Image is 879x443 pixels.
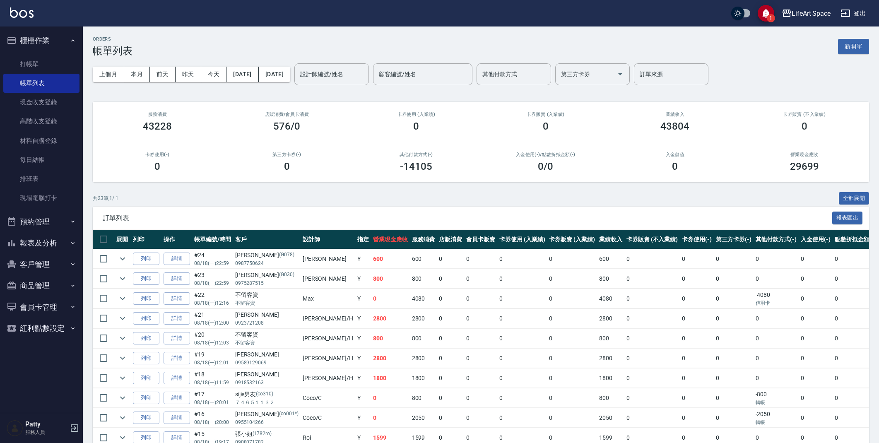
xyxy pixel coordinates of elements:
td: 0 [714,329,754,348]
p: 09589129069 [235,359,299,366]
th: 列印 [131,230,161,249]
td: 0 [464,388,497,408]
p: (G078) [279,251,294,260]
h3: 43804 [660,120,689,132]
td: 0 [714,289,754,308]
div: [PERSON_NAME] [235,370,299,379]
td: #20 [192,329,233,348]
td: 0 [497,368,547,388]
button: 列印 [133,253,159,265]
td: 600 [371,249,410,269]
td: #21 [192,309,233,328]
td: 0 [833,329,878,348]
button: 列印 [133,392,159,404]
td: 0 [799,368,833,388]
a: 詳情 [164,392,190,404]
td: 0 [833,388,878,408]
a: 詳情 [164,292,190,305]
button: 會員卡管理 [3,296,79,318]
td: 0 [799,289,833,308]
td: 0 [371,289,410,308]
td: 800 [410,269,437,289]
td: 0 [799,388,833,408]
h3: 0 [154,161,160,172]
button: 新開單 [838,39,869,54]
td: [PERSON_NAME] /H [301,349,355,368]
td: 0 [437,408,464,428]
th: 卡券使用(-) [680,230,714,249]
button: 前天 [150,67,176,82]
td: 0 [464,329,497,348]
th: 指定 [355,230,371,249]
td: -4080 [754,289,799,308]
th: 帳單編號/時間 [192,230,233,249]
span: 訂單列表 [103,214,832,222]
td: 0 [497,388,547,408]
p: 0918532163 [235,379,299,386]
td: 0 [547,388,597,408]
a: 打帳單 [3,55,79,74]
td: 800 [597,388,624,408]
td: 0 [497,309,547,328]
h2: 店販消費 /會員卡消費 [232,112,342,117]
h3: 43228 [143,120,172,132]
button: [DATE] [226,67,258,82]
td: Y [355,269,371,289]
button: 商品管理 [3,275,79,296]
img: Person [7,420,23,436]
td: 800 [410,329,437,348]
a: 現金收支登錄 [3,93,79,112]
td: 0 [833,289,878,308]
div: [PERSON_NAME] [235,271,299,279]
td: Y [355,289,371,308]
a: 每日結帳 [3,150,79,169]
td: 2800 [410,309,437,328]
button: 上個月 [93,67,124,82]
button: LifeArt Space [778,5,834,22]
td: 0 [714,249,754,269]
td: [PERSON_NAME] [301,249,355,269]
td: 0 [754,269,799,289]
td: Y [355,408,371,428]
button: expand row [116,352,129,364]
td: 600 [410,249,437,269]
td: 0 [754,329,799,348]
a: 詳情 [164,332,190,345]
h2: 第三方卡券(-) [232,152,342,157]
a: 帳單列表 [3,74,79,93]
td: Y [355,368,371,388]
button: save [758,5,774,22]
td: 2800 [410,349,437,368]
h3: 0 [413,120,419,132]
p: 08/18 (一) 12:00 [194,319,231,327]
button: [DATE] [259,67,290,82]
th: 卡券販賣 (不入業績) [624,230,680,249]
h3: 29699 [790,161,819,172]
td: 0 [799,408,833,428]
td: 0 [624,388,680,408]
td: 2050 [410,408,437,428]
td: 0 [754,349,799,368]
button: 列印 [133,332,159,345]
button: expand row [116,312,129,325]
td: 0 [714,309,754,328]
td: 1800 [371,368,410,388]
td: [PERSON_NAME] /H [301,368,355,388]
th: 會員卡販賣 [464,230,497,249]
button: expand row [116,412,129,424]
td: 0 [680,269,714,289]
h3: 帳單列表 [93,45,132,57]
td: #16 [192,408,233,428]
td: #23 [192,269,233,289]
td: [PERSON_NAME] /H [301,329,355,348]
button: 列印 [133,272,159,285]
td: 0 [799,249,833,269]
td: 0 [833,249,878,269]
td: 0 [547,408,597,428]
button: 列印 [133,372,159,385]
td: 0 [437,329,464,348]
td: 0 [437,249,464,269]
span: 1 [767,14,775,22]
a: 詳情 [164,312,190,325]
td: 0 [437,309,464,328]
